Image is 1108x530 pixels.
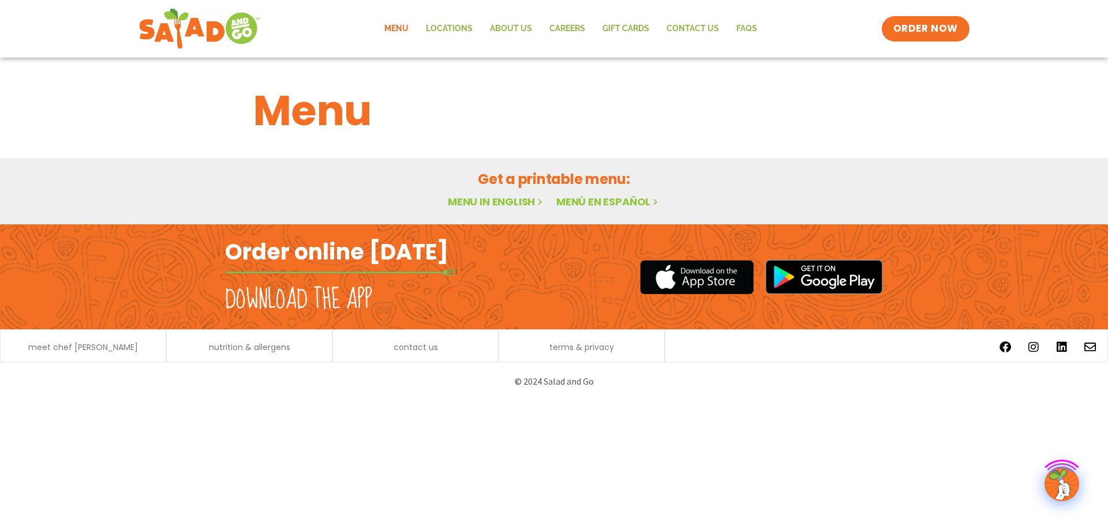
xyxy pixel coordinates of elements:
img: appstore [640,258,754,296]
h1: Menu [253,80,855,142]
img: new-SAG-logo-768×292 [138,6,260,52]
a: GIFT CARDS [594,16,658,42]
h2: Get a printable menu: [253,169,855,189]
a: terms & privacy [549,343,614,351]
a: contact us [394,343,438,351]
a: Careers [541,16,594,42]
a: nutrition & allergens [209,343,290,351]
a: Menú en español [556,194,660,209]
a: ORDER NOW [882,16,969,42]
img: fork [225,269,456,276]
h2: Order online [DATE] [225,238,448,266]
a: meet chef [PERSON_NAME] [28,343,138,351]
nav: Menu [376,16,766,42]
img: google_play [765,260,883,294]
a: About Us [481,16,541,42]
a: Contact Us [658,16,728,42]
a: FAQs [728,16,766,42]
a: Menu in English [448,194,545,209]
a: Menu [376,16,417,42]
span: ORDER NOW [893,22,958,36]
p: © 2024 Salad and Go [231,374,877,389]
a: Locations [417,16,481,42]
h2: Download the app [225,284,372,316]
